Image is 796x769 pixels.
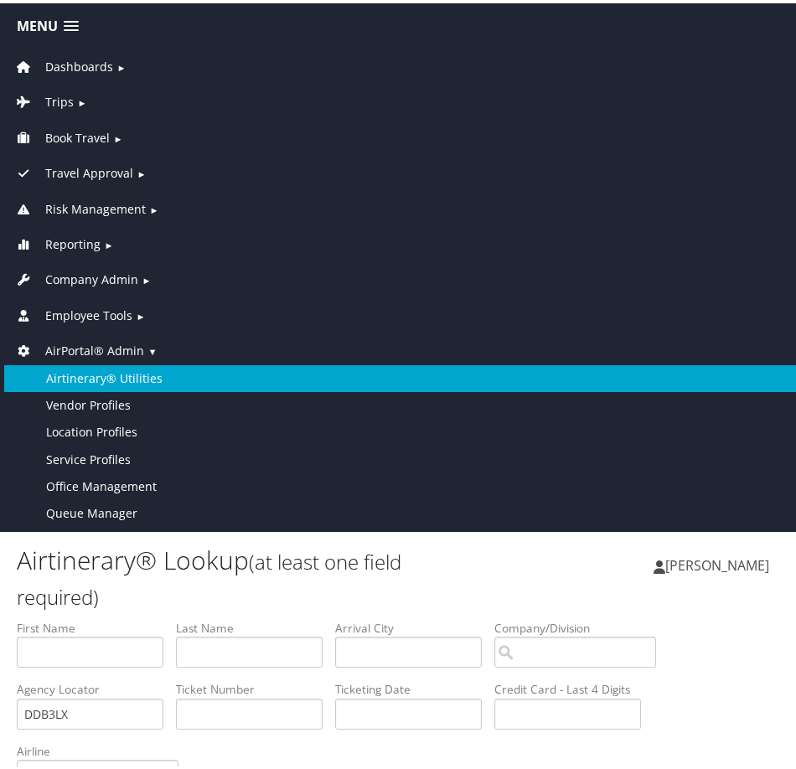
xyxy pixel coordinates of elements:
span: Dashboards [45,54,113,73]
a: Reporting [13,233,101,249]
a: Travel Approval [13,162,133,178]
span: Reporting [45,232,101,250]
span: Trips [45,90,74,108]
span: Employee Tools [45,303,132,322]
span: ► [149,200,158,213]
a: Menu [8,9,87,37]
a: [PERSON_NAME] [654,537,786,587]
a: Book Travel [13,126,110,142]
span: [PERSON_NAME] [665,553,769,571]
h1: Airtinerary® Lookup [17,539,401,610]
label: Credit Card - Last 4 Digits [494,678,654,694]
label: Agency Locator [17,678,176,694]
span: ► [137,164,146,177]
label: Last Name [176,617,335,633]
span: Book Travel [45,126,110,144]
span: Company Admin [45,267,138,286]
a: Dashboards [13,55,113,71]
span: ► [142,271,151,283]
a: Employee Tools [13,304,132,320]
span: Risk Management [45,197,146,215]
label: Ticketing Date [335,678,494,694]
a: AirPortal® Admin [13,339,144,355]
span: AirPortal® Admin [45,338,144,357]
a: Company Admin [13,268,138,284]
a: Trips [13,90,74,106]
label: Ticket Number [176,678,335,694]
span: ► [113,129,122,142]
label: Company/Division [494,617,669,633]
span: ▼ [147,342,157,354]
span: Travel Approval [45,161,133,179]
span: ► [104,235,113,248]
label: First Name [17,617,176,633]
label: Arrival City [335,617,494,633]
span: ► [116,58,126,70]
a: Risk Management [13,198,146,214]
label: Airline [17,740,191,756]
span: ► [136,307,145,319]
span: ► [77,93,86,106]
span: Menu [17,15,58,31]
